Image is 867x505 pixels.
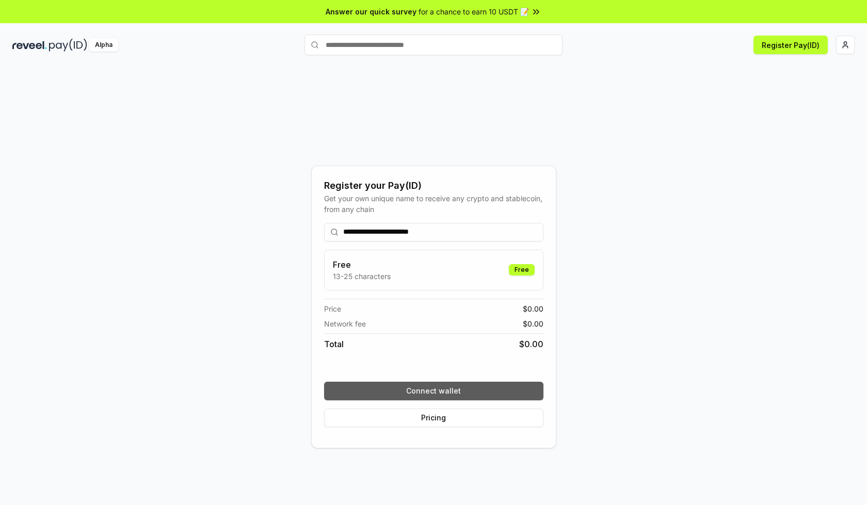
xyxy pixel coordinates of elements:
span: Total [324,338,344,350]
span: $ 0.00 [523,318,543,329]
img: reveel_dark [12,39,47,52]
div: Free [509,264,535,275]
img: pay_id [49,39,87,52]
span: for a chance to earn 10 USDT 📝 [419,6,529,17]
span: Answer our quick survey [326,6,416,17]
div: Alpha [89,39,118,52]
div: Get your own unique name to receive any crypto and stablecoin, from any chain [324,193,543,215]
button: Connect wallet [324,382,543,400]
h3: Free [333,258,391,271]
p: 13-25 characters [333,271,391,282]
span: Price [324,303,341,314]
span: Network fee [324,318,366,329]
button: Pricing [324,409,543,427]
span: $ 0.00 [519,338,543,350]
div: Register your Pay(ID) [324,178,543,193]
span: $ 0.00 [523,303,543,314]
button: Register Pay(ID) [753,36,828,54]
